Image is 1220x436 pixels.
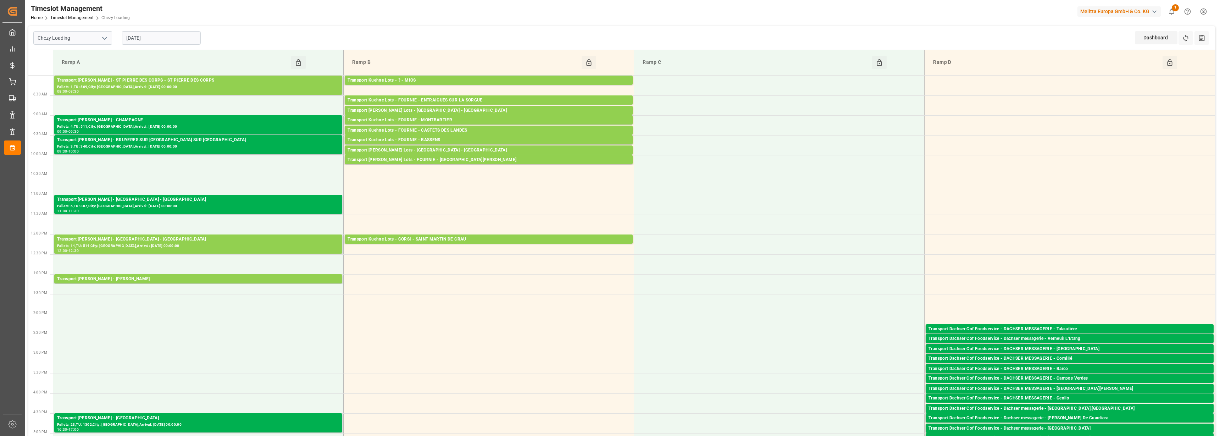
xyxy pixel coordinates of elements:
[928,392,1211,398] div: Pallets: ,TU: 80,City: [GEOGRAPHIC_DATA][PERSON_NAME],Arrival: [DATE] 00:00:00
[50,15,94,20] a: Timeslot Management
[348,243,630,249] div: Pallets: ,TU: 39,City: [GEOGRAPHIC_DATA][PERSON_NAME],Arrival: [DATE] 00:00:00
[928,422,1211,428] div: Pallets: 1,TU: 130,City: [GEOGRAPHIC_DATA],Arrival: [DATE] 00:00:00
[57,236,339,243] div: Transport [PERSON_NAME] - [GEOGRAPHIC_DATA] - [GEOGRAPHIC_DATA]
[122,31,201,45] input: DD-MM-YYYY
[928,365,1211,372] div: Transport Dachser Cof Foodservice - DACHSER MESSAGERIE - Barco
[57,117,339,124] div: Transport [PERSON_NAME] - CHAMPAGNE
[348,236,630,243] div: Transport Kuehne Lots - CORSI - SAINT MARTIN DE CRAU
[31,231,47,235] span: 12:00 PM
[348,97,630,104] div: Transport Kuehne Lots - FOURNIE - ENTRAIGUES SUR LA SORGUE
[68,249,79,252] div: 12:30
[31,172,47,176] span: 10:30 AM
[1077,5,1164,18] button: Melitta Europa GmbH & Co. KG
[57,196,339,203] div: Transport [PERSON_NAME] - [GEOGRAPHIC_DATA] - [GEOGRAPHIC_DATA]
[930,56,1163,69] div: Ramp D
[67,130,68,133] div: -
[928,326,1211,333] div: Transport Dachser Cof Foodservice - DACHSER MESSAGERIE - Talaudière
[57,249,67,252] div: 12:00
[928,415,1211,422] div: Transport Dachser Cof Foodservice - Dachser messagerie - [PERSON_NAME] De Guardiara
[33,112,47,116] span: 9:00 AM
[348,154,630,160] div: Pallets: ,TU: 70,City: [GEOGRAPHIC_DATA],Arrival: [DATE] 00:00:00
[67,249,68,252] div: -
[928,355,1211,362] div: Transport Dachser Cof Foodservice - DACHSER MESSAGERIE - Cornillé
[67,90,68,93] div: -
[31,152,47,156] span: 10:00 AM
[1172,4,1179,11] span: 1
[928,353,1211,359] div: Pallets: ,TU: 75,City: [GEOGRAPHIC_DATA],Arrival: [DATE] 00:00:00
[928,335,1211,342] div: Transport Dachser Cof Foodservice - Dachser messagerie - Verneuil L'Etang
[348,127,630,134] div: Transport Kuehne Lots - FOURNIE - CASTETS DES LANDES
[348,77,630,84] div: Transport Kuehne Lots - ? - MIOS
[928,385,1211,392] div: Transport Dachser Cof Foodservice - DACHSER MESSAGERIE - [GEOGRAPHIC_DATA][PERSON_NAME]
[57,144,339,150] div: Pallets: 3,TU: 340,City: [GEOGRAPHIC_DATA],Arrival: [DATE] 00:00:00
[928,382,1211,388] div: Pallets: ,TU: 76,City: [GEOGRAPHIC_DATA],Arrival: [DATE] 00:00:00
[348,147,630,154] div: Transport [PERSON_NAME] Lots - [GEOGRAPHIC_DATA] - [GEOGRAPHIC_DATA]
[57,124,339,130] div: Pallets: 4,TU: 511,City: [GEOGRAPHIC_DATA],Arrival: [DATE] 00:00:00
[33,370,47,374] span: 3:30 PM
[57,209,67,213] div: 11:00
[33,132,47,136] span: 9:30 AM
[57,415,339,422] div: Transport [PERSON_NAME] - [GEOGRAPHIC_DATA]
[928,346,1211,353] div: Transport Dachser Cof Foodservice - DACHSER MESSAGERIE - [GEOGRAPHIC_DATA]
[1180,4,1196,20] button: Help Center
[348,107,630,114] div: Transport [PERSON_NAME] Lots - [GEOGRAPHIC_DATA] - [GEOGRAPHIC_DATA]
[928,405,1211,412] div: Transport Dachser Cof Foodservice - Dachser messagerie - [GEOGRAPHIC_DATA],[GEOGRAPHIC_DATA]
[33,331,47,335] span: 2:30 PM
[68,150,79,153] div: 10:00
[1135,31,1177,44] div: Dashboard
[928,402,1211,408] div: Pallets: 2,TU: 26,City: [GEOGRAPHIC_DATA],Arrival: [DATE] 00:00:00
[348,134,630,140] div: Pallets: 4,TU: ,City: CASTETS DES [PERSON_NAME],Arrival: [DATE] 00:00:00
[33,430,47,434] span: 5:00 PM
[68,130,79,133] div: 09:30
[33,311,47,315] span: 2:00 PM
[57,84,339,90] div: Pallets: 1,TU: 569,City: [GEOGRAPHIC_DATA],Arrival: [DATE] 00:00:00
[68,428,79,431] div: 17:00
[33,271,47,275] span: 1:00 PM
[33,410,47,414] span: 4:30 PM
[31,211,47,215] span: 11:30 AM
[99,33,110,44] button: open menu
[348,156,630,164] div: Transport [PERSON_NAME] Lots - FOURNIE - [GEOGRAPHIC_DATA][PERSON_NAME]
[349,56,582,69] div: Ramp B
[57,276,339,283] div: Transport [PERSON_NAME] - [PERSON_NAME]
[928,342,1211,348] div: Pallets: ,TU: 175,City: Verneuil L'Etang,Arrival: [DATE] 00:00:00
[57,243,339,249] div: Pallets: 14,TU: 514,City: [GEOGRAPHIC_DATA],Arrival: [DATE] 00:00:00
[348,164,630,170] div: Pallets: ,TU: 25,City: [GEOGRAPHIC_DATA][PERSON_NAME],Arrival: [DATE] 00:00:00
[57,428,67,431] div: 16:30
[57,203,339,209] div: Pallets: 6,TU: 307,City: [GEOGRAPHIC_DATA],Arrival: [DATE] 00:00:00
[928,425,1211,432] div: Transport Dachser Cof Foodservice - Dachser messagerie - [GEOGRAPHIC_DATA]
[348,114,630,120] div: Pallets: ,TU: 195,City: [GEOGRAPHIC_DATA],Arrival: [DATE] 00:00:00
[348,144,630,150] div: Pallets: 4,TU: ,City: [GEOGRAPHIC_DATA],Arrival: [DATE] 00:00:00
[31,3,130,14] div: Timeslot Management
[928,372,1211,379] div: Pallets: ,TU: 160,City: Barco,Arrival: [DATE] 00:00:00
[67,428,68,431] div: -
[31,15,43,20] a: Home
[67,150,68,153] div: -
[31,251,47,255] span: 12:30 PM
[33,31,112,45] input: Type to search/select
[928,362,1211,368] div: Pallets: 1,TU: 16,City: [GEOGRAPHIC_DATA],Arrival: [DATE] 00:00:00
[31,192,47,195] span: 11:00 AM
[57,150,67,153] div: 09:30
[68,209,79,213] div: 11:30
[1077,6,1161,17] div: Melitta Europa GmbH & Co. KG
[348,84,630,90] div: Pallets: 16,TU: 28,City: MIOS,Arrival: [DATE] 00:00:00
[1164,4,1180,20] button: show 1 new notifications
[33,390,47,394] span: 4:00 PM
[57,422,339,428] div: Pallets: 23,TU: 1302,City: [GEOGRAPHIC_DATA],Arrival: [DATE] 00:00:00
[57,283,339,289] div: Pallets: ,TU: 81,City: [GEOGRAPHIC_DATA],Arrival: [DATE] 00:00:00
[348,117,630,124] div: Transport Kuehne Lots - FOURNIE - MONTBARTIER
[348,124,630,130] div: Pallets: 3,TU: 56,City: MONTBARTIER,Arrival: [DATE] 00:00:00
[928,375,1211,382] div: Transport Dachser Cof Foodservice - DACHSER MESSAGERIE - Campos Verdes
[57,90,67,93] div: 08:00
[348,137,630,144] div: Transport Kuehne Lots - FOURNIE - BASSENS
[57,137,339,144] div: Transport [PERSON_NAME] - BRUYERES SUR [GEOGRAPHIC_DATA] SUR [GEOGRAPHIC_DATA]
[640,56,872,69] div: Ramp C
[57,130,67,133] div: 09:00
[928,412,1211,418] div: Pallets: 2,TU: 20,City: [GEOGRAPHIC_DATA],[GEOGRAPHIC_DATA],Arrival: [DATE] 00:00:00
[57,77,339,84] div: Transport [PERSON_NAME] - ST PIERRE DES CORPS - ST PIERRE DES CORPS
[68,90,79,93] div: 08:30
[33,351,47,354] span: 3:00 PM
[348,104,630,110] div: Pallets: 2,TU: 337,City: [GEOGRAPHIC_DATA],Arrival: [DATE] 00:00:00
[33,291,47,295] span: 1:30 PM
